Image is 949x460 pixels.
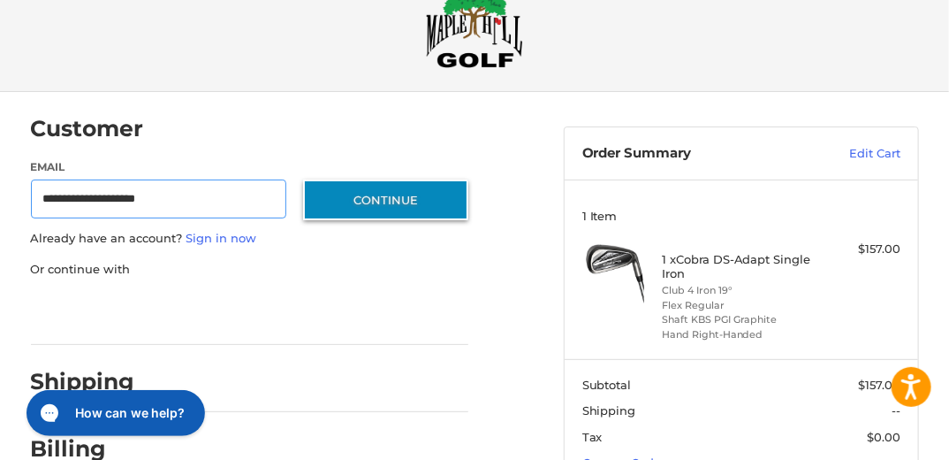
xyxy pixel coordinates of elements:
[31,159,286,175] label: Email
[25,295,157,327] iframe: PayPal-paypal
[18,384,209,442] iframe: Gorgias live chat messenger
[821,241,900,258] div: $157.00
[662,312,816,327] li: Shaft KBS PGI Graphite
[582,209,900,223] h3: 1 Item
[662,252,816,281] h4: 1 x Cobra DS-Adapt Single Iron
[31,368,135,395] h2: Shipping
[799,145,900,163] a: Edit Cart
[31,115,144,142] h2: Customer
[662,298,816,313] li: Flex Regular
[31,230,469,248] p: Already have an account?
[662,283,816,298] li: Club 4 Iron 19°
[582,145,799,163] h3: Order Summary
[324,295,457,327] iframe: PayPal-venmo
[186,231,257,245] a: Sign in now
[175,295,307,327] iframe: PayPal-paylater
[303,180,468,220] button: Continue
[31,261,469,279] p: Or continue with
